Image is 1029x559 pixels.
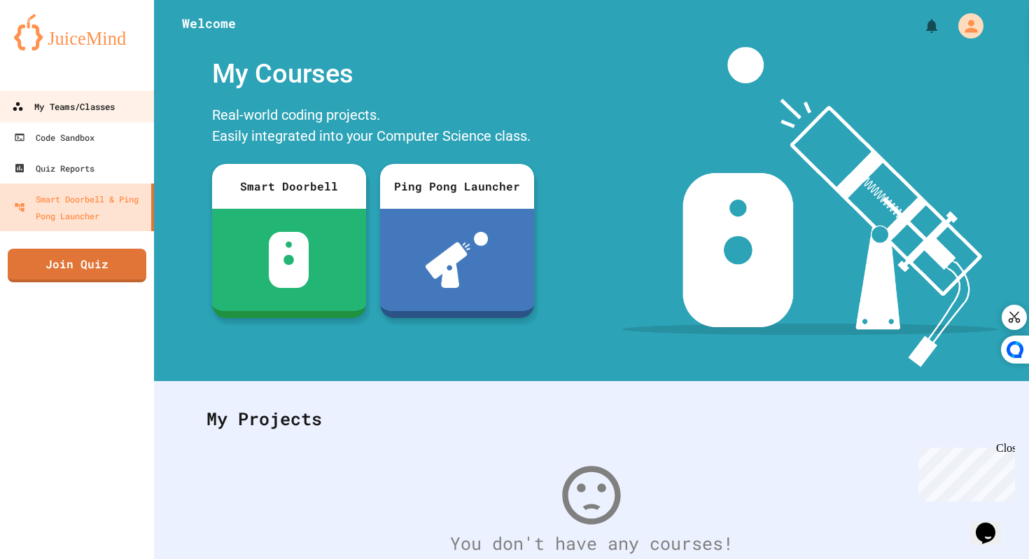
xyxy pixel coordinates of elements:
div: Ping Pong Launcher [380,164,534,209]
div: My Notifications [897,14,944,38]
div: Smart Doorbell & Ping Pong Launcher [14,191,146,224]
img: ppl-with-ball.png [426,232,488,288]
img: logo-orange.svg [14,14,140,50]
div: You don't have any courses! [192,530,990,557]
div: Quiz Reports [14,160,94,177]
iframe: chat widget [970,503,1015,545]
div: Real-world coding projects. Easily integrated into your Computer Science class. [205,101,541,153]
a: Join Quiz [8,249,146,282]
div: Chat with us now!Close [6,6,97,89]
div: My Account [944,10,987,42]
div: My Teams/Classes [12,98,115,116]
div: Code Sandbox [14,129,94,146]
div: My Projects [192,392,990,446]
div: My Courses [205,47,541,101]
iframe: chat widget [913,442,1015,502]
div: Smart Doorbell [212,164,366,209]
img: sdb-white.svg [269,232,309,288]
img: banner-image-my-projects.png [622,47,997,367]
